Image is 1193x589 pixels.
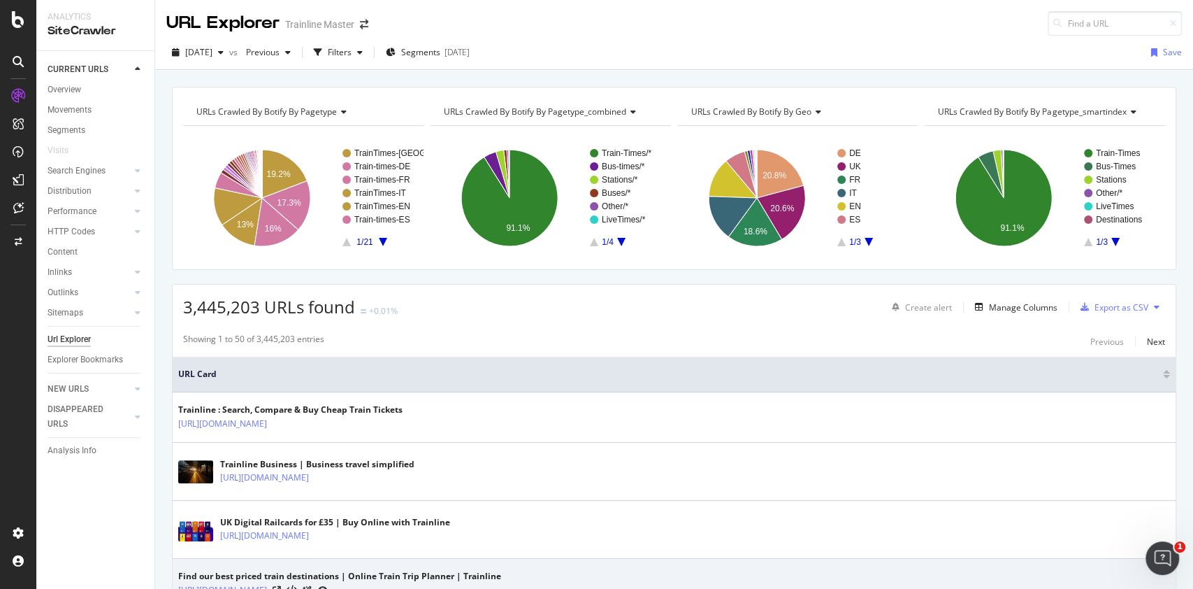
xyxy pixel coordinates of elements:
[48,382,131,397] a: NEW URLS
[48,164,106,178] div: Search Engines
[1145,41,1182,64] button: Save
[308,41,368,64] button: Filters
[354,201,410,211] text: TrainTimes-EN
[602,237,614,247] text: 1/4
[1096,148,1140,158] text: Train-Times
[166,11,280,35] div: URL Explorer
[194,101,411,123] h4: URLs Crawled By Botify By pagetype
[431,137,671,259] svg: A chart.
[762,171,786,180] text: 20.8%
[602,148,651,158] text: Train-Times/*
[743,227,767,236] text: 18.6%
[849,237,861,247] text: 1/3
[220,529,309,543] a: [URL][DOMAIN_NAME]
[938,106,1126,118] span: URLs Crawled By Botify By pagetype_smartindex
[48,83,145,97] a: Overview
[849,201,861,211] text: EN
[1174,541,1185,553] span: 1
[48,62,108,77] div: CURRENT URLS
[48,123,145,138] a: Segments
[48,83,81,97] div: Overview
[849,188,857,198] text: IT
[48,225,131,239] a: HTTP Codes
[1096,201,1134,211] text: LiveTimes
[1096,215,1142,225] text: Destinations
[688,101,906,123] h4: URLs Crawled By Botify By geo
[1145,541,1179,575] iframe: Intercom live chat
[220,458,414,471] div: Trainline Business | Business travel simplified
[361,309,366,313] img: Equal
[48,332,145,347] a: Url Explorer
[770,204,794,213] text: 20.6%
[1075,296,1148,318] button: Export as CSV
[354,188,406,198] text: TrainTimes-IT
[1094,301,1148,313] div: Export as CSV
[602,201,628,211] text: Other/*
[48,123,85,138] div: Segments
[849,162,861,171] text: UK
[602,175,638,185] text: Stations/*
[48,245,78,260] div: Content
[849,175,860,185] text: FR
[444,106,626,118] span: URLs Crawled By Botify By pagetype_combined
[354,215,410,225] text: Train-times-ES
[237,220,254,229] text: 13%
[48,62,131,77] a: CURRENT URLS
[48,382,89,397] div: NEW URLS
[48,204,131,219] a: Performance
[48,23,143,39] div: SiteCrawler
[48,332,91,347] div: Url Explorer
[886,296,952,318] button: Create alert
[849,148,861,158] text: DE
[369,305,398,317] div: +0.01%
[48,265,72,280] div: Inlinks
[196,106,337,118] span: URLs Crawled By Botify By pagetype
[444,46,470,58] div: [DATE]
[48,402,118,432] div: DISAPPEARED URLS
[220,471,309,485] a: [URL][DOMAIN_NAME]
[354,148,486,158] text: TrainTimes-[GEOGRAPHIC_DATA]
[849,215,860,225] text: ES
[48,103,92,118] div: Movements
[183,333,324,350] div: Showing 1 to 50 of 3,445,203 entries
[277,198,301,208] text: 17.3%
[989,301,1057,313] div: Manage Columns
[360,20,368,29] div: arrow-right-arrow-left
[48,164,131,178] a: Search Engines
[48,11,143,23] div: Analytics
[1096,162,1136,171] text: Bus-Times
[354,162,410,171] text: Train-times-DE
[48,353,123,367] div: Explorer Bookmarks
[48,285,78,300] div: Outlinks
[183,137,424,259] svg: A chart.
[602,215,646,225] text: LiveTimes/*
[166,41,229,64] button: [DATE]
[925,137,1165,259] svg: A chart.
[285,17,354,31] div: Trainline Master
[1001,223,1025,233] text: 91.1%
[935,101,1152,123] h4: URLs Crawled By Botify By pagetype_smartindex
[266,169,290,179] text: 19.2%
[328,46,352,58] div: Filters
[602,162,645,171] text: Bus-times/*
[178,460,213,483] img: main image
[48,443,96,458] div: Analysis Info
[48,184,92,199] div: Distribution
[356,237,373,247] text: 1/21
[1096,175,1126,185] text: Stations
[240,46,280,58] span: Previous
[178,417,267,431] a: [URL][DOMAIN_NAME]
[1147,333,1165,350] button: Next
[354,175,410,185] text: Train-times-FR
[229,46,240,58] span: vs
[48,306,83,320] div: Sitemaps
[48,143,68,158] div: Visits
[1096,188,1122,198] text: Other/*
[602,188,631,198] text: Buses/*
[401,46,440,58] span: Segments
[48,443,145,458] a: Analysis Info
[678,137,918,259] div: A chart.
